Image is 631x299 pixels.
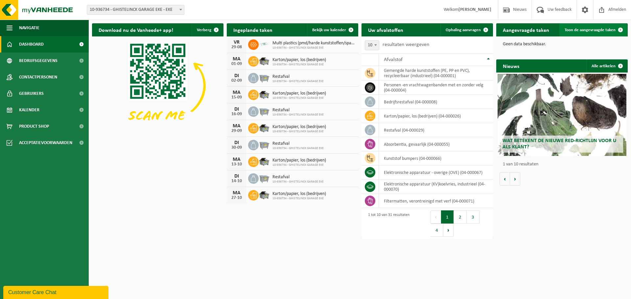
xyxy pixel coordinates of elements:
[230,107,243,112] div: DI
[230,140,243,145] div: DI
[498,74,626,156] a: Wat betekent de nieuwe RED-richtlijn voor u als klant?
[312,28,346,32] span: Bekijk uw kalender
[259,139,270,150] img: WB-2500-GAL-GY-01
[230,56,243,62] div: MA
[383,42,429,47] label: resultaten weergeven
[230,78,243,83] div: 02-09
[502,138,616,150] span: Wat betekent de nieuwe RED-richtlijn voor u als klant?
[230,145,243,150] div: 30-09
[87,5,184,15] span: 10-936734 - GHISTELINCK GARAGE EKE - EKE
[272,96,326,100] span: 10-936734 - GHISTELINCK GARAGE EKE
[272,130,326,134] span: 10-936734 - GHISTELINCK GARAGE EKE
[197,28,211,32] span: Verberg
[259,172,270,183] img: WB-2500-GAL-GY-01
[362,23,410,36] h2: Uw afvalstoffen
[230,90,243,95] div: MA
[92,36,223,135] img: Download de VHEPlus App
[272,141,324,146] span: Restafval
[272,113,324,117] span: 10-936734 - GHISTELINCK GARAGE EKE
[586,59,627,73] a: Alle artikelen
[496,23,556,36] h2: Aangevraagde taken
[443,224,454,237] button: Next
[19,85,44,102] span: Gebruikers
[503,162,624,167] p: 1 van 10 resultaten
[259,156,270,167] img: WB-5000-GAL-GY-01
[272,146,324,150] span: 10-936734 - GHISTELINCK GARAGE EKE
[259,38,270,50] img: LP-SK-00500-LPE-16
[230,45,243,50] div: 29-08
[440,23,492,36] a: Ophaling aanvragen
[272,175,324,180] span: Restafval
[431,210,441,224] button: Previous
[230,73,243,78] div: DI
[19,69,57,85] span: Contactpersonen
[272,158,326,163] span: Karton/papier, los (bedrijven)
[431,224,443,237] button: 4
[259,105,270,117] img: WB-2500-GAL-GY-01
[272,163,326,167] span: 10-936734 - GHISTELINCK GARAGE EKE
[192,23,223,36] button: Verberg
[441,210,454,224] button: 1
[272,191,326,197] span: Karton/papier, los (bedrijven)
[259,122,270,133] img: WB-5000-GAL-GY-01
[272,124,326,130] span: Karton/papier, los (bedrijven)
[454,210,467,224] button: 2
[230,40,243,45] div: VR
[379,165,493,180] td: elektronische apparatuur - overige (OVE) (04-000067)
[379,180,493,194] td: elektronische apparatuur (KV)koelvries, industrieel (04-000070)
[259,89,270,100] img: WB-5000-GAL-GY-01
[230,196,243,200] div: 27-10
[3,285,110,299] iframe: chat widget
[19,102,39,118] span: Kalender
[19,135,72,151] span: Acceptatievoorwaarden
[365,40,379,50] span: 10
[272,63,326,67] span: 10-936734 - GHISTELINCK GARAGE EKE
[272,79,324,83] span: 10-936734 - GHISTELINCK GARAGE EKE
[227,23,279,36] h2: Ingeplande taken
[446,28,481,32] span: Ophaling aanvragen
[565,28,616,32] span: Toon de aangevraagde taken
[19,53,58,69] span: Bedrijfsgegevens
[379,194,493,208] td: filtermatten, verontreinigd met verf (04-000071)
[272,74,324,79] span: Restafval
[19,36,44,53] span: Dashboard
[384,57,403,62] span: Afvalstof
[379,151,493,165] td: kunststof bumpers (04-000066)
[379,123,493,137] td: restafval (04-000029)
[230,95,243,100] div: 15-09
[272,57,326,63] span: Karton/papier, los (bedrijven)
[259,55,270,66] img: WB-5000-GAL-GY-01
[365,210,409,237] div: 1 tot 10 van 31 resultaten
[559,23,627,36] a: Toon de aangevraagde taken
[365,41,379,50] span: 10
[272,46,355,50] span: 10-936734 - GHISTELINCK GARAGE EKE
[503,42,621,47] p: Geen data beschikbaar.
[92,23,180,36] h2: Download nu de Vanheede+ app!
[259,72,270,83] img: WB-2500-GAL-GY-01
[379,95,493,109] td: bedrijfsrestafval (04-000008)
[230,179,243,183] div: 14-10
[230,157,243,162] div: MA
[307,23,358,36] a: Bekijk uw kalender
[500,172,510,185] button: Vorige
[458,7,491,12] strong: [PERSON_NAME]
[230,62,243,66] div: 01-09
[19,118,49,135] span: Product Shop
[87,5,184,14] span: 10-936734 - GHISTELINCK GARAGE EKE - EKE
[230,162,243,167] div: 13-10
[272,108,324,113] span: Restafval
[230,190,243,196] div: MA
[496,59,526,72] h2: Nieuws
[272,197,326,201] span: 10-936734 - GHISTELINCK GARAGE EKE
[379,137,493,151] td: absorbentia, gevaarlijk (04-000055)
[379,66,493,80] td: gemengde harde kunststoffen (PE, PP en PVC), recycleerbaar (industrieel) (04-000001)
[467,210,479,224] button: 3
[510,172,520,185] button: Volgende
[230,129,243,133] div: 29-09
[272,180,324,184] span: 10-936734 - GHISTELINCK GARAGE EKE
[379,109,493,123] td: karton/papier, los (bedrijven) (04-000026)
[230,174,243,179] div: DI
[272,41,355,46] span: Multi plastics (pmd/harde kunststoffen/spanbanden/eps/folie naturel/folie gemeng...
[259,189,270,200] img: WB-5000-GAL-GY-01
